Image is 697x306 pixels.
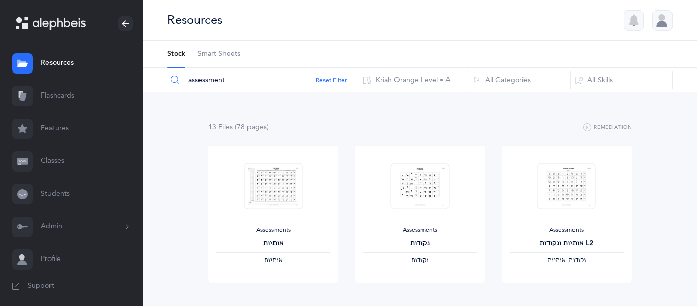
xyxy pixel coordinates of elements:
[547,256,586,264] span: ‫נקודות, אותיות‬
[264,256,283,264] span: ‫אותיות‬
[235,123,269,131] span: (78 page )
[230,123,233,131] span: s
[390,163,449,209] img: Test_Form_-_%D7%A0%D7%A7%D7%95%D7%93%D7%95%D7%AA_thumbnail_1703568348.png
[510,226,624,234] div: Assessments
[510,238,624,249] div: אותיות ונקודות L2
[469,68,571,92] button: All Categories
[216,226,330,234] div: Assessments
[316,76,347,85] button: Reset Filter
[537,163,596,209] img: Test_Form_-_%D7%90%D7%95%D7%AA%D7%99%D7%95%D7%AA_%D7%95%D7%A0%D7%A7%D7%95%D7%93%D7%95%D7%AA_L2_th...
[411,256,428,264] span: ‫נקודות‬
[167,68,359,92] input: Search Resources
[216,238,330,249] div: אותיות
[363,226,477,234] div: Assessments
[264,123,267,131] span: s
[570,68,673,92] button: All Skills
[359,68,469,92] button: Kriah Orange Level • A
[363,238,477,249] div: נקודות
[583,122,632,134] button: Remediation
[244,163,303,209] img: Test_Form_-_%D7%90%D7%95%D7%AA%D7%99%D7%95%D7%AA_thumbnail_1703568131.png
[28,281,54,291] span: Support
[167,12,222,29] div: Resources
[197,49,240,59] span: Smart Sheets
[646,255,685,294] iframe: Drift Widget Chat Controller
[208,123,233,131] span: 13 File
